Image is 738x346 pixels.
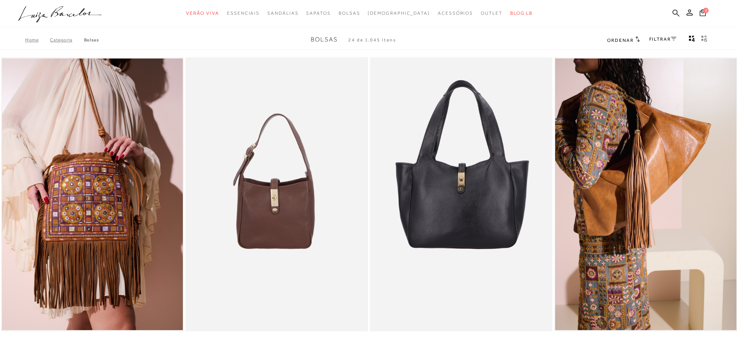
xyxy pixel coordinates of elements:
[186,59,367,330] img: BOLSA PEQUENA EM COURO CAFÉ COM FECHO DOURADO E ALÇA REGULÁVEL
[339,6,360,21] a: categoryNavScreenReaderText
[311,36,338,43] span: Bolsas
[186,10,219,16] span: Verão Viva
[555,59,736,330] img: BOLSA MÉDIA CARAMELO EM COURO COM APLICAÇÃO DE FRANJAS E ALÇA TRAMADA
[371,59,552,330] img: BOLSA MÉDIA EM COURO PRETO COM FECHO DOURADO
[481,6,502,21] a: categoryNavScreenReaderText
[348,37,396,43] span: 24 de 1.045 itens
[227,10,260,16] span: Essenciais
[555,59,736,330] a: BOLSA MÉDIA CARAMELO EM COURO COM APLICAÇÃO DE FRANJAS E ALÇA TRAMADA BOLSA MÉDIA CARAMELO EM COU...
[227,6,260,21] a: categoryNavScreenReaderText
[84,37,99,43] a: Bolsas
[267,6,298,21] a: categoryNavScreenReaderText
[2,59,183,330] a: BOLSA PEQUENA EM CAMURÇA CARAMELO COM BORDADO E FRANJAS BOLSA PEQUENA EM CAMURÇA CARAMELO COM BOR...
[267,10,298,16] span: Sandálias
[2,59,183,330] img: BOLSA PEQUENA EM CAMURÇA CARAMELO COM BORDADO E FRANJAS
[438,6,473,21] a: categoryNavScreenReaderText
[50,37,84,43] a: Categoria
[339,10,360,16] span: Bolsas
[306,10,330,16] span: Sapatos
[186,59,367,330] a: BOLSA PEQUENA EM COURO CAFÉ COM FECHO DOURADO E ALÇA REGULÁVEL BOLSA PEQUENA EM COURO CAFÉ COM FE...
[438,10,473,16] span: Acessórios
[510,6,533,21] a: BLOG LB
[703,8,709,13] span: 0
[368,10,430,16] span: [DEMOGRAPHIC_DATA]
[697,9,708,19] button: 0
[649,36,676,42] a: FILTRAR
[699,35,710,45] button: gridText6Desc
[510,10,533,16] span: BLOG LB
[607,38,633,43] span: Ordenar
[368,6,430,21] a: noSubCategoriesText
[306,6,330,21] a: categoryNavScreenReaderText
[371,59,552,330] a: BOLSA MÉDIA EM COURO PRETO COM FECHO DOURADO BOLSA MÉDIA EM COURO PRETO COM FECHO DOURADO
[25,37,50,43] a: Home
[186,6,219,21] a: categoryNavScreenReaderText
[481,10,502,16] span: Outlet
[686,35,697,45] button: Mostrar 4 produtos por linha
